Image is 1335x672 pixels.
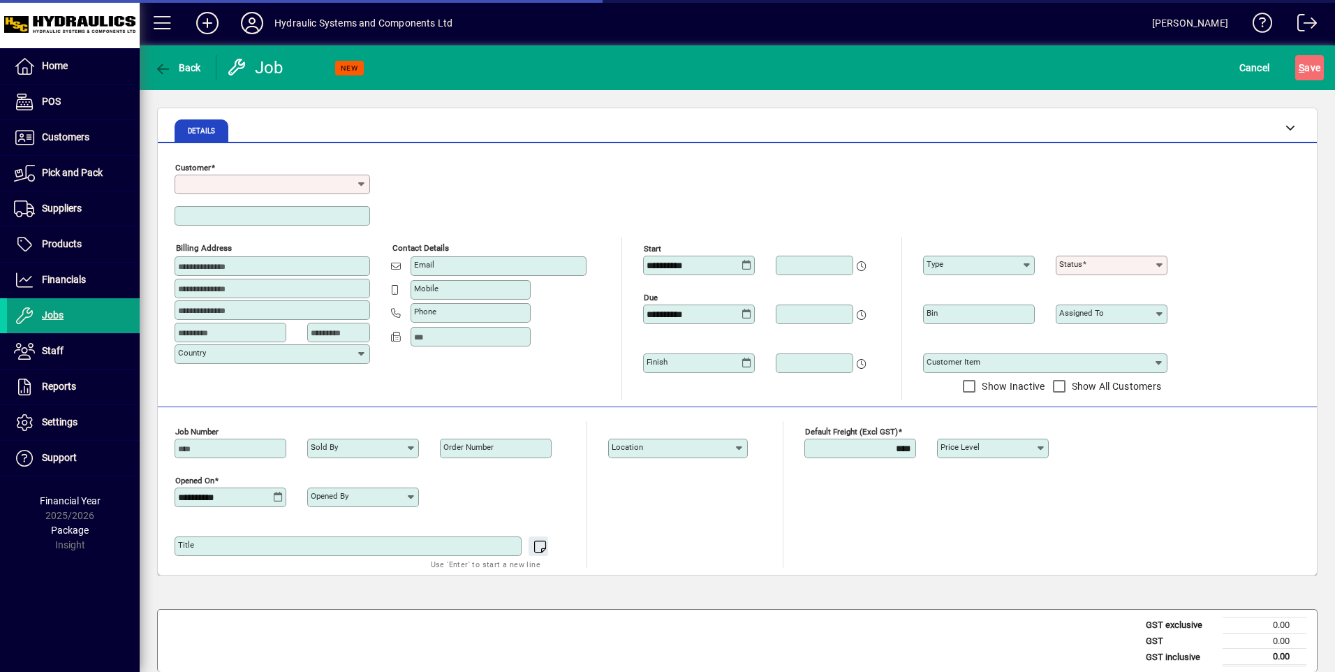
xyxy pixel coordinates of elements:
mat-label: Start [644,244,661,254]
label: Show Inactive [979,379,1045,393]
span: Pick and Pack [42,167,103,178]
td: GST [1139,633,1223,649]
span: Suppliers [42,203,82,214]
span: Staff [42,345,64,356]
mat-label: Email [414,260,434,270]
mat-label: Sold by [311,442,338,452]
mat-label: Country [178,348,206,358]
mat-label: Location [612,442,643,452]
span: Financial Year [40,495,101,506]
button: Profile [230,10,274,36]
td: 0.00 [1223,649,1306,666]
div: Job [227,57,286,79]
a: Logout [1287,3,1318,48]
mat-label: Default Freight (excl GST) [805,427,898,437]
mat-hint: Use 'Enter' to start a new line [431,556,540,572]
mat-label: Price Level [941,442,980,452]
span: Customers [42,131,89,143]
mat-label: Customer [175,163,211,173]
div: Hydraulic Systems and Components Ltd [274,12,452,34]
button: Save [1295,55,1324,80]
span: Back [154,62,201,73]
a: Reports [7,370,140,404]
span: Financials [42,274,86,285]
mat-label: Title [178,540,194,550]
span: Jobs [42,309,64,321]
span: POS [42,96,61,107]
mat-label: Bin [927,308,938,318]
a: Knowledge Base [1242,3,1273,48]
span: Cancel [1239,57,1270,79]
mat-label: Type [927,259,943,269]
mat-label: Customer Item [927,357,980,367]
app-page-header-button: Back [140,55,216,80]
td: GST exclusive [1139,618,1223,634]
a: Suppliers [7,191,140,226]
span: S [1299,62,1304,73]
span: Support [42,452,77,463]
button: Back [151,55,205,80]
a: Products [7,227,140,262]
mat-label: Assigned to [1059,308,1104,318]
span: Home [42,60,68,71]
a: Customers [7,120,140,155]
a: Staff [7,334,140,369]
div: [PERSON_NAME] [1152,12,1228,34]
td: GST inclusive [1139,649,1223,666]
mat-label: Job number [175,427,219,437]
a: Home [7,49,140,84]
span: Details [188,128,215,135]
mat-label: Status [1059,259,1082,269]
mat-label: Finish [647,357,667,367]
a: Pick and Pack [7,156,140,191]
mat-label: Due [644,293,658,302]
a: Support [7,441,140,476]
mat-label: Order number [443,442,494,452]
td: 0.00 [1223,618,1306,634]
span: Reports [42,381,76,392]
span: Products [42,238,82,249]
mat-label: Phone [414,307,436,316]
a: POS [7,85,140,119]
span: Settings [42,416,78,428]
label: Show All Customers [1069,379,1162,393]
span: NEW [341,64,358,73]
span: ave [1299,57,1320,79]
mat-label: Opened On [175,476,214,485]
button: Add [185,10,230,36]
button: Cancel [1236,55,1274,80]
a: Financials [7,263,140,298]
mat-label: Opened by [311,491,348,501]
mat-label: Mobile [414,284,438,293]
a: Settings [7,405,140,440]
span: Package [51,525,89,536]
td: 0.00 [1223,633,1306,649]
